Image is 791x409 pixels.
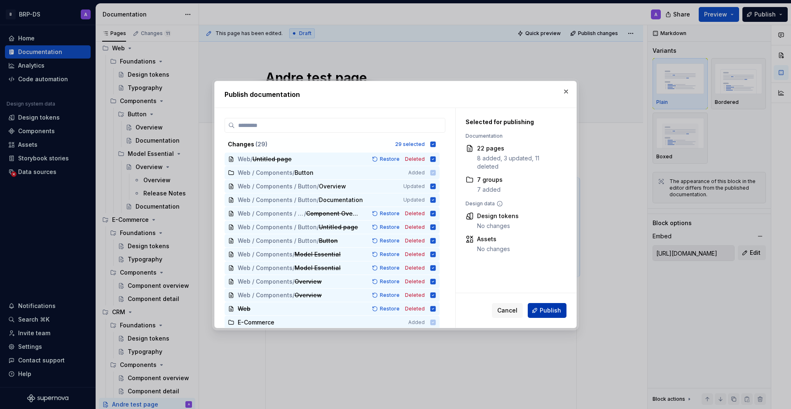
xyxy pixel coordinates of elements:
span: Publish [540,306,561,315]
span: / [293,264,295,272]
span: / [317,196,319,204]
button: Restore [370,305,403,313]
span: Web [238,155,250,163]
span: Restore [380,292,400,299]
span: Deleted [405,278,425,285]
span: Restore [380,251,400,258]
span: Model Essential [295,264,341,272]
span: Deleted [405,224,425,230]
span: Untitled page [253,155,292,163]
span: Web / Components [238,277,293,286]
span: Web / Components / Button [238,209,304,218]
span: ( 29 ) [255,141,267,148]
div: 7 groups [477,176,503,184]
span: Web / Components [238,291,293,299]
div: Design tokens [477,212,519,220]
span: Restore [380,265,400,271]
span: Web / Components / Button [238,182,317,190]
span: Restore [380,278,400,285]
span: Deleted [405,292,425,299]
span: Web / Components [238,250,293,259]
span: / [317,237,319,245]
div: 8 added, 3 updated, 11 deleted [477,154,557,171]
span: Deleted [405,237,425,244]
button: Restore [370,155,403,163]
span: / [293,277,295,286]
button: Restore [370,250,403,259]
div: 22 pages [477,144,557,153]
span: Cancel [497,306,517,315]
span: Button [319,237,338,245]
span: Restore [380,156,400,162]
button: Restore [370,223,403,231]
span: Overview [295,291,322,299]
span: Deleted [405,251,425,258]
span: Restore [380,237,400,244]
button: Publish [528,303,566,318]
span: Restore [380,306,400,312]
span: Model Essential [295,250,341,259]
span: Restore [380,210,400,217]
span: Web / Components / Button [238,223,317,231]
div: No changes [477,222,519,230]
span: Deleted [405,210,425,217]
span: / [304,209,306,218]
span: Updated [403,197,425,203]
button: Restore [370,264,403,272]
h2: Publish documentation [225,89,566,99]
div: Design data [466,200,557,207]
button: Cancel [492,303,523,318]
span: Overview [295,277,322,286]
div: 29 selected [395,141,425,148]
span: Component Overview [306,209,358,218]
span: Web [238,305,254,313]
span: Untitled page [319,223,358,231]
button: Restore [370,237,403,245]
span: / [317,182,319,190]
span: Deleted [405,306,425,312]
span: Deleted [405,156,425,162]
div: No changes [477,245,510,253]
button: Restore [370,277,403,286]
span: / [293,291,295,299]
span: Deleted [405,265,425,271]
button: Restore [370,291,403,299]
div: Changes [228,140,390,148]
span: / [317,223,319,231]
span: / [250,155,253,163]
span: Updated [403,183,425,190]
span: Web / Components / Button [238,237,317,245]
span: Web / Components / Button [238,196,317,204]
div: Documentation [466,133,557,139]
span: Web / Components [238,264,293,272]
span: Overview [319,182,346,190]
div: Assets [477,235,510,243]
span: Documentation [319,196,363,204]
span: / [293,250,295,259]
button: Restore [370,209,403,218]
div: 7 added [477,186,503,194]
div: Selected for publishing [466,118,557,126]
span: Restore [380,224,400,230]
